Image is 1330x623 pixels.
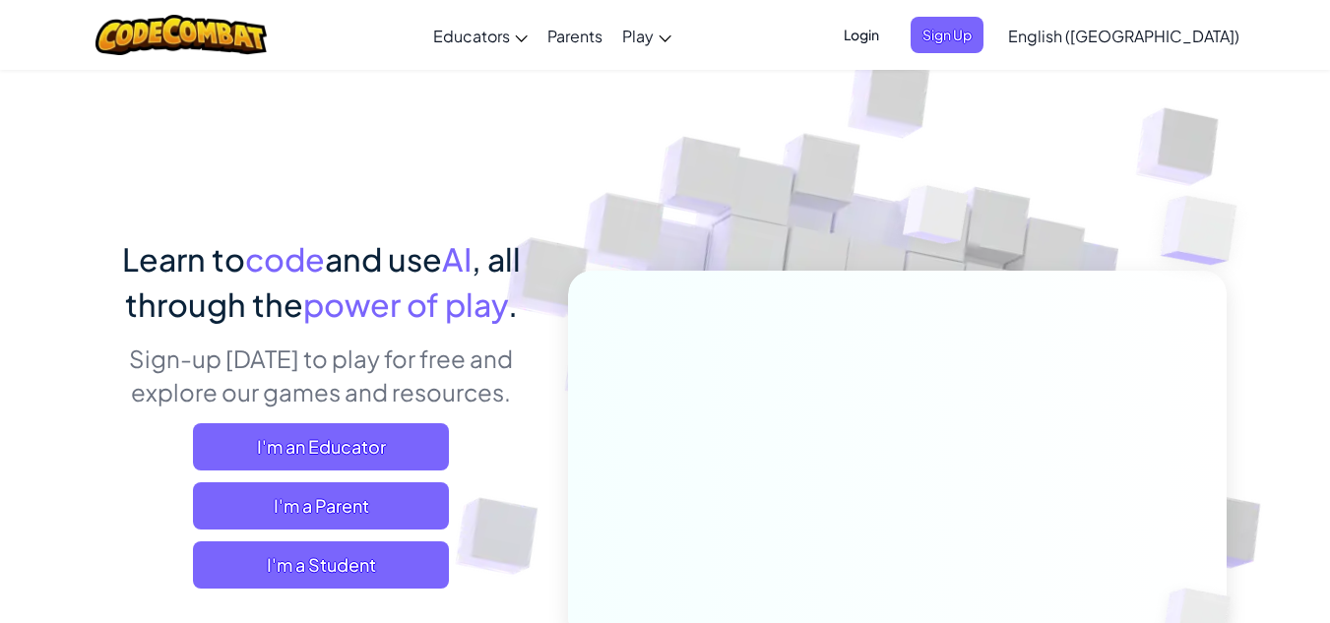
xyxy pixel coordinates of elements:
[245,239,325,279] span: code
[193,482,449,530] a: I'm a Parent
[1008,26,1239,46] span: English ([GEOGRAPHIC_DATA])
[911,17,983,53] button: Sign Up
[193,541,449,589] button: I'm a Student
[508,284,518,324] span: .
[612,9,681,62] a: Play
[433,26,510,46] span: Educators
[95,15,268,55] img: CodeCombat logo
[104,342,538,408] p: Sign-up [DATE] to play for free and explore our games and resources.
[865,147,1007,293] img: Overlap cubes
[1121,148,1292,314] img: Overlap cubes
[325,239,442,279] span: and use
[442,239,472,279] span: AI
[622,26,654,46] span: Play
[832,17,891,53] button: Login
[303,284,508,324] span: power of play
[193,423,449,470] a: I'm an Educator
[423,9,538,62] a: Educators
[538,9,612,62] a: Parents
[122,239,245,279] span: Learn to
[998,9,1249,62] a: English ([GEOGRAPHIC_DATA])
